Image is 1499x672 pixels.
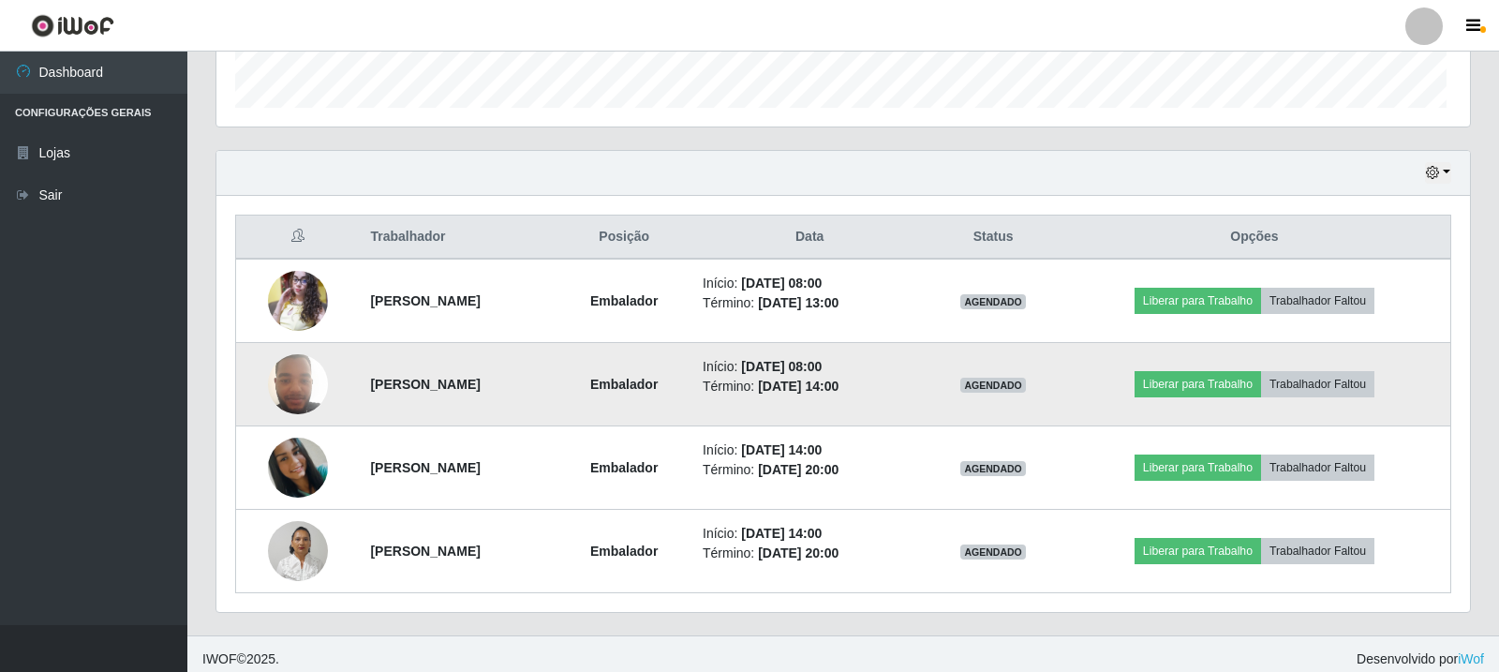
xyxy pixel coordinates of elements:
[370,377,480,392] strong: [PERSON_NAME]
[268,261,328,340] img: 1678138481697.jpeg
[758,462,839,477] time: [DATE] 20:00
[590,544,658,559] strong: Embalador
[741,526,822,541] time: [DATE] 14:00
[1261,538,1374,564] button: Trabalhador Faltou
[703,460,916,480] li: Término:
[960,378,1026,393] span: AGENDADO
[590,460,658,475] strong: Embalador
[1059,216,1451,260] th: Opções
[370,544,480,559] strong: [PERSON_NAME]
[268,344,328,424] img: 1694719722854.jpeg
[268,511,328,590] img: 1675303307649.jpeg
[590,293,658,308] strong: Embalador
[359,216,557,260] th: Trabalhador
[1261,288,1374,314] button: Trabalhador Faltou
[741,276,822,291] time: [DATE] 08:00
[1135,288,1261,314] button: Liberar para Trabalho
[703,357,916,377] li: Início:
[268,438,328,498] img: 1693608079370.jpeg
[703,441,916,460] li: Início:
[758,545,839,560] time: [DATE] 20:00
[557,216,691,260] th: Posição
[31,14,114,37] img: CoreUI Logo
[960,294,1026,309] span: AGENDADO
[1357,650,1484,669] span: Desenvolvido por
[691,216,928,260] th: Data
[202,651,237,666] span: IWOF
[928,216,1059,260] th: Status
[1135,455,1261,481] button: Liberar para Trabalho
[741,442,822,457] time: [DATE] 14:00
[960,545,1026,560] span: AGENDADO
[1261,455,1374,481] button: Trabalhador Faltou
[1458,651,1484,666] a: iWof
[1135,538,1261,564] button: Liberar para Trabalho
[703,377,916,396] li: Término:
[590,377,658,392] strong: Embalador
[703,544,916,563] li: Término:
[1135,371,1261,397] button: Liberar para Trabalho
[703,524,916,544] li: Início:
[703,293,916,313] li: Término:
[370,293,480,308] strong: [PERSON_NAME]
[758,379,839,394] time: [DATE] 14:00
[703,274,916,293] li: Início:
[758,295,839,310] time: [DATE] 13:00
[960,461,1026,476] span: AGENDADO
[370,460,480,475] strong: [PERSON_NAME]
[1261,371,1374,397] button: Trabalhador Faltou
[741,359,822,374] time: [DATE] 08:00
[202,650,279,669] span: © 2025 .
